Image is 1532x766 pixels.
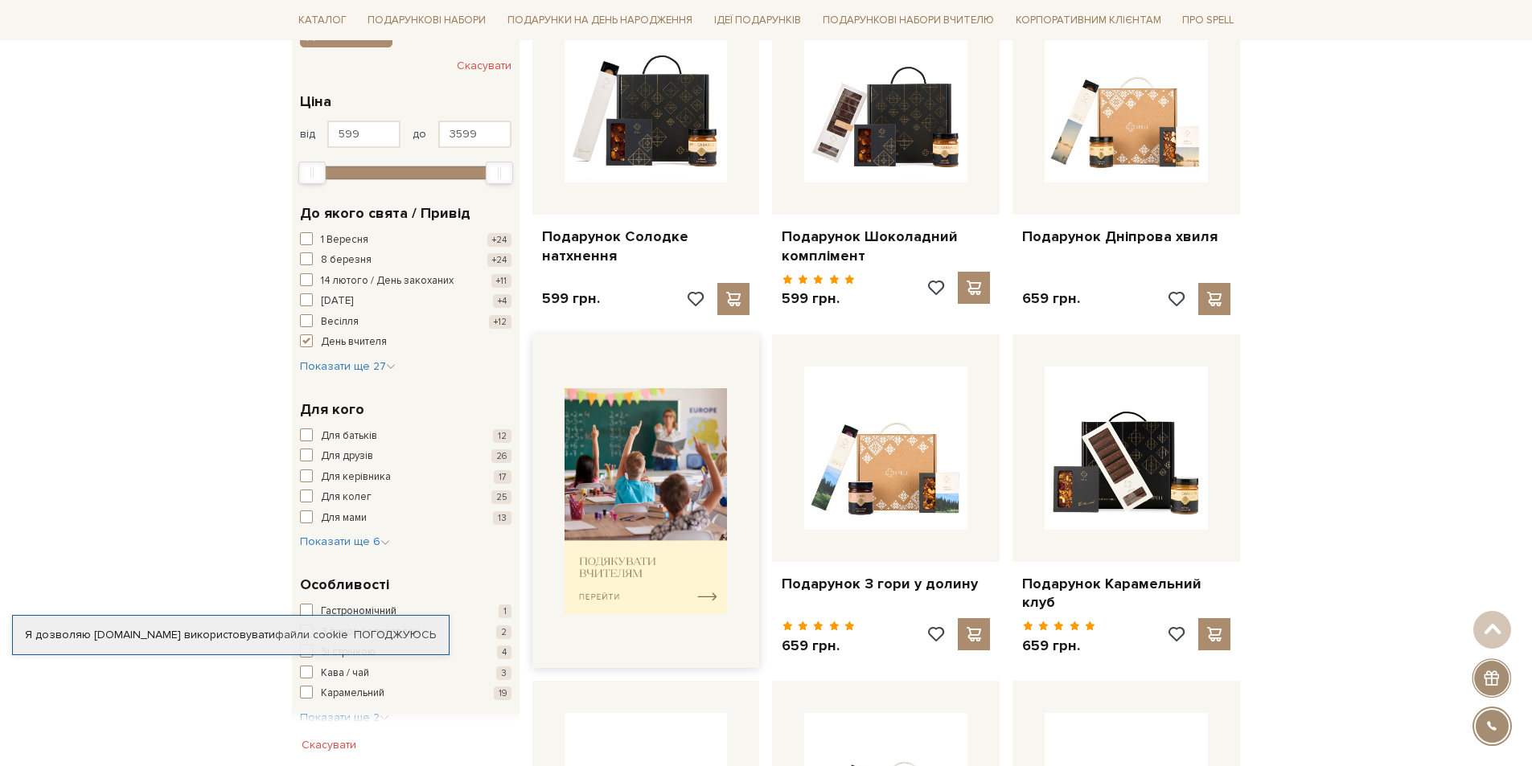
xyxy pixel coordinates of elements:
a: Погоджуюсь [354,628,436,642]
button: Для друзів 26 [300,449,511,465]
span: 19 [494,686,511,700]
span: День вчителя [321,334,387,350]
span: До якого свята / Привід [300,203,470,224]
button: Для колег 25 [300,490,511,506]
span: 13 [493,511,511,525]
a: Подарунок Дніпрова хвиля [1022,227,1230,246]
span: Гастрономічний [321,604,396,620]
span: Для колег [321,490,372,506]
div: Max [486,162,513,184]
button: Гастрономічний 1 [300,604,511,620]
span: Для мами [321,510,367,526]
p: 659 грн. [1022,637,1095,655]
span: Для батьків [321,428,377,444]
a: Каталог [292,8,353,33]
button: Кава / чай 3 [300,666,511,682]
a: Подарунок З гори у долину [782,575,990,593]
span: 1 Вересня [321,232,368,248]
span: Карамельний [321,686,384,702]
button: Показати ще 6 [300,534,390,550]
span: [DATE] [321,293,353,309]
button: Карамельний 19 [300,686,511,702]
span: 12 [493,429,511,443]
button: Весілля +12 [300,314,511,330]
span: Весілля [321,314,359,330]
a: файли cookie [275,628,348,641]
a: Про Spell [1176,8,1240,33]
button: Скасувати [292,732,366,758]
span: Для кого [300,399,364,420]
button: День вчителя [300,334,511,350]
span: 8 березня [321,252,372,268]
input: Ціна [327,121,400,148]
button: 14 лютого / День закоханих +11 [300,273,511,289]
a: Корпоративним клієнтам [1009,8,1168,33]
span: Ціна [300,91,331,113]
span: 14 лютого / День закоханих [321,273,454,289]
span: Для керівника [321,469,391,485]
p: 659 грн. [782,637,855,655]
a: Подарункові набори [361,8,492,33]
a: Подарункові набори Вчителю [816,6,1000,34]
a: Подарунок Шоколадний комплімент [782,227,990,265]
span: 3 [496,666,511,680]
a: Подарунки на День народження [501,8,699,33]
p: 659 грн. [1022,289,1080,308]
span: 17 [494,470,511,484]
span: Показати ще 27 [300,359,396,373]
span: Показати ще 6 [300,535,390,548]
span: +12 [489,315,511,329]
p: 599 грн. [542,289,600,308]
button: Показати ще 27 [300,358,396,375]
span: від [300,127,315,141]
p: 599 грн. [782,289,855,308]
input: Ціна [438,121,511,148]
span: +4 [493,294,511,308]
span: 1 [499,604,511,618]
span: 25 [491,490,511,504]
span: 26 [491,449,511,463]
button: Для мами 13 [300,510,511,526]
span: Показати ще 2 [300,711,389,724]
a: Ідеї подарунків [708,8,807,33]
span: Для друзів [321,449,373,465]
span: Кава / чай [321,666,369,682]
span: +24 [487,253,511,267]
a: Подарунок Солодке натхнення [542,227,750,265]
div: Я дозволяю [DOMAIN_NAME] використовувати [13,628,449,642]
span: 4 [497,645,511,659]
span: Особливості [300,574,389,596]
button: Для батьків 12 [300,428,511,444]
a: Подарунок Карамельний клуб [1022,575,1230,612]
span: +11 [491,274,511,288]
button: Для керівника 17 [300,469,511,485]
img: banner [565,388,728,614]
button: [DATE] +4 [300,293,511,309]
button: 8 березня +24 [300,252,511,268]
button: Показати ще 2 [300,710,389,726]
span: до [413,127,426,141]
span: 2 [496,625,511,639]
div: Min [298,162,326,184]
span: +24 [487,233,511,247]
button: Скасувати [457,53,511,79]
button: 1 Вересня +24 [300,232,511,248]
